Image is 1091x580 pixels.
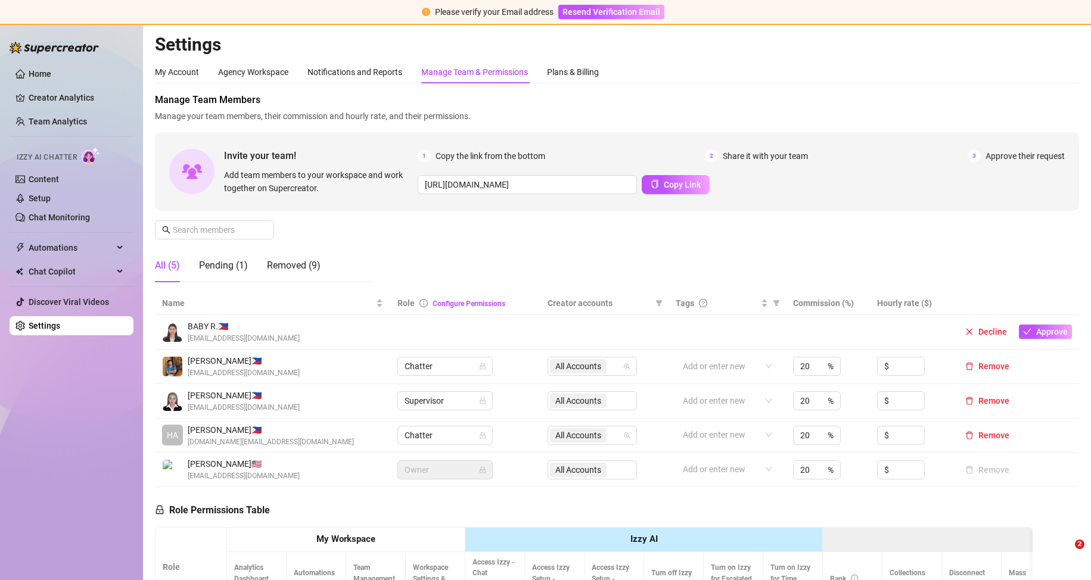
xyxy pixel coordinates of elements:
span: Manage Team Members [155,93,1079,107]
a: Chat Monitoring [29,213,90,222]
span: close [965,328,974,336]
span: BABY R. 🇵🇭 [188,320,300,333]
span: 1 [418,149,431,163]
span: filter [655,300,663,307]
button: Approve [1019,325,1072,339]
a: Settings [29,321,60,330]
a: Setup [29,194,51,203]
span: HA [167,429,178,442]
img: AI Chatter [82,147,100,164]
span: Remove [978,361,1009,371]
button: Remove [961,428,1014,442]
span: [PERSON_NAME] 🇵🇭 [188,354,300,367]
span: Decline [978,327,1007,336]
span: search [162,226,170,234]
span: All Accounts [555,429,601,442]
img: Chat Copilot [15,267,23,276]
span: Copy the link from the bottom [436,149,545,163]
span: check [1023,328,1031,336]
th: Hourly rate ($) [870,292,953,315]
span: lock [479,432,486,439]
div: Notifications and Reports [307,66,402,79]
h5: Role Permissions Table [155,503,270,517]
span: Chatter [405,357,486,375]
span: Approve their request [986,149,1065,163]
span: Automations [29,238,113,257]
a: Content [29,174,59,184]
span: team [623,432,630,439]
th: Name [155,292,390,315]
h2: Settings [155,33,1079,56]
span: All Accounts [550,359,607,373]
div: Pending (1) [199,258,248,273]
img: logo-BBDzfeDw.svg [10,42,99,54]
span: Manage your team members, their commission and hourly rate, and their permissions. [155,110,1079,123]
button: Copy Link [642,175,710,194]
div: All (5) [155,258,180,273]
span: exclamation-circle [422,8,430,16]
span: Resend Verification Email [562,7,660,17]
span: Tags [676,297,694,310]
div: Plans & Billing [547,66,599,79]
div: Removed (9) [267,258,321,273]
span: 2 [1075,540,1084,549]
span: [EMAIL_ADDRESS][DOMAIN_NAME] [188,367,300,379]
span: Copy Link [664,180,701,189]
span: [PERSON_NAME] 🇵🇭 [188,423,354,436]
span: Chat Copilot [29,262,113,281]
a: Home [29,69,51,79]
span: [EMAIL_ADDRESS][DOMAIN_NAME] [188,333,300,344]
button: Resend Verification Email [558,5,664,19]
span: Remove [978,431,1009,440]
div: My Account [155,66,199,79]
span: delete [965,397,974,405]
span: [PERSON_NAME] 🇺🇸 [188,457,300,470]
span: [PERSON_NAME] 🇵🇭 [188,389,300,402]
button: Remove [961,463,1014,477]
img: Chester Tagayuna [163,357,182,376]
img: BABY ROSE ALINAR [163,322,182,342]
span: Remove [978,396,1009,406]
span: lock [155,505,164,514]
img: Alva K [163,460,182,479]
a: Configure Permissions [433,300,505,308]
span: delete [965,431,974,439]
span: [EMAIL_ADDRESS][DOMAIN_NAME] [188,402,300,413]
span: Izzy AI Chatter [17,152,77,163]
span: Chatter [405,426,486,444]
span: filter [653,294,665,312]
span: delete [965,362,974,370]
img: frances moya [163,391,182,411]
span: Approve [1036,327,1068,336]
th: Commission (%) [786,292,869,315]
span: filter [773,300,780,307]
div: Manage Team & Permissions [421,66,528,79]
span: Owner [405,461,486,479]
span: lock [479,397,486,404]
button: Decline [961,325,1012,339]
span: thunderbolt [15,243,25,252]
span: All Accounts [555,360,601,373]
span: [EMAIL_ADDRESS][DOMAIN_NAME] [188,470,300,482]
span: Invite your team! [224,148,418,163]
a: Discover Viral Videos [29,297,109,307]
strong: My Workspace [316,534,375,544]
button: Remove [961,359,1014,373]
span: Name [162,297,374,310]
a: Creator Analytics [29,88,124,107]
span: Supervisor [405,392,486,410]
div: Agency Workspace [218,66,288,79]
span: 2 [705,149,718,163]
span: Role [397,298,415,308]
span: team [623,363,630,370]
span: info-circle [419,299,428,307]
span: Creator accounts [548,297,651,310]
input: Search members [173,223,257,236]
span: lock [479,466,486,473]
a: Team Analytics [29,117,87,126]
iframe: Intercom live chat [1050,540,1079,568]
div: Please verify your Email address [435,5,554,18]
span: copy [651,180,659,188]
span: Add team members to your workspace and work together on Supercreator. [224,169,413,195]
span: lock [479,363,486,370]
